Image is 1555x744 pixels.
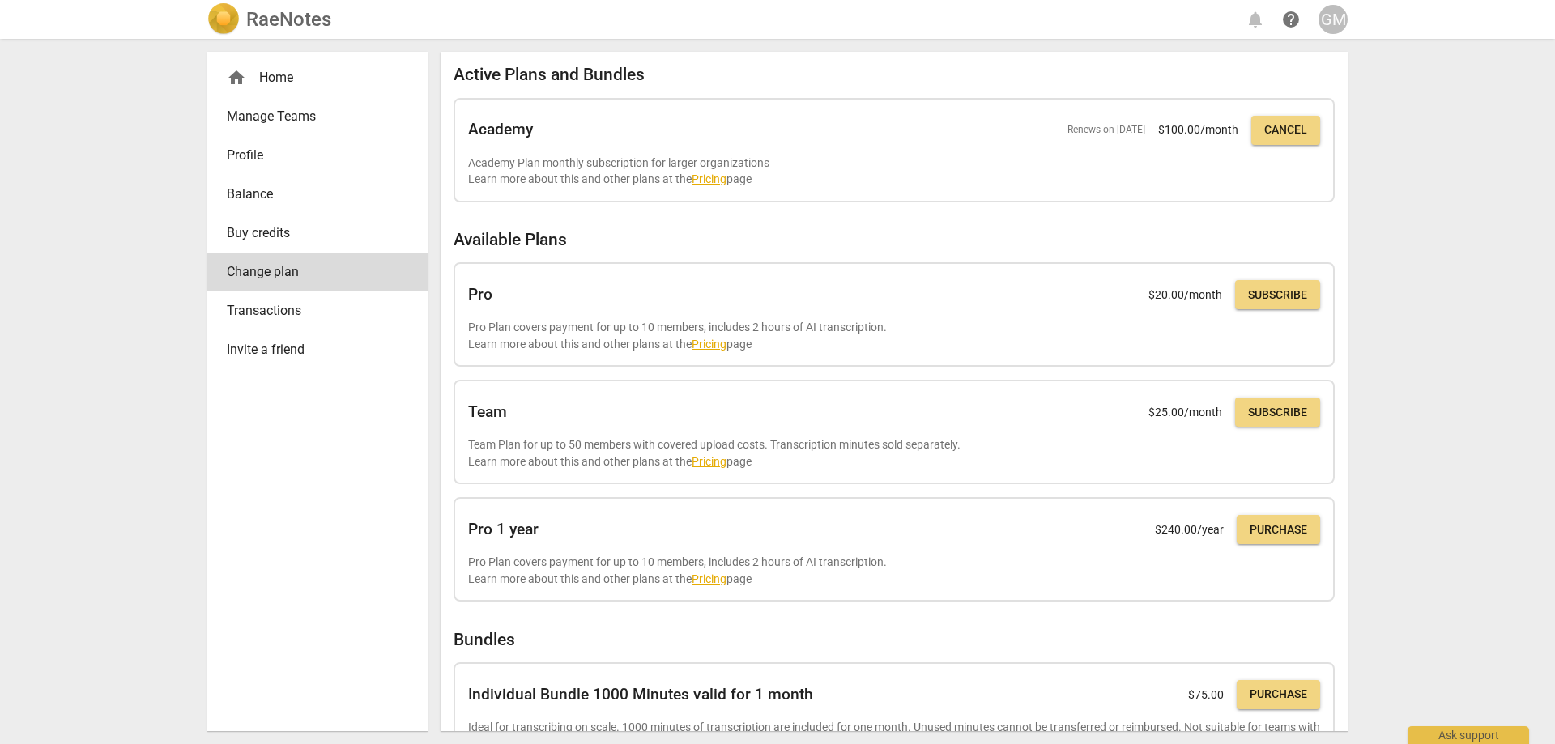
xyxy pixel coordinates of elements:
[207,3,331,36] a: LogoRaeNotes
[1250,687,1307,703] span: Purchase
[468,403,507,421] h2: Team
[207,175,428,214] a: Balance
[207,3,240,36] img: Logo
[1237,680,1320,709] button: Purchase
[246,8,331,31] h2: RaeNotes
[227,301,395,321] span: Transactions
[468,286,492,304] h2: Pro
[1148,287,1222,304] p: $ 20.00 /month
[468,686,813,704] h2: Individual Bundle 1000 Minutes valid for 1 month
[692,338,726,351] a: Pricing
[468,121,533,138] h2: Academy
[227,68,246,87] span: home
[468,436,1320,470] p: Team Plan for up to 50 members with covered upload costs. Transcription minutes sold separately. ...
[1237,515,1320,544] button: Purchase
[454,630,1335,650] h2: Bundles
[1281,10,1301,29] span: help
[468,521,539,538] h2: Pro 1 year
[1248,405,1307,421] span: Subscribe
[207,253,428,291] a: Change plan
[1248,287,1307,304] span: Subscribe
[1158,121,1238,138] p: $ 100.00 /month
[454,230,1335,250] h2: Available Plans
[207,330,428,369] a: Invite a friend
[692,172,726,185] a: Pricing
[1155,521,1224,538] p: $ 240.00 /year
[692,572,726,585] a: Pricing
[1235,398,1320,427] button: Subscribe
[227,185,395,204] span: Balance
[207,214,428,253] a: Buy credits
[692,455,726,468] a: Pricing
[227,68,395,87] div: Home
[1250,522,1307,538] span: Purchase
[207,58,428,97] div: Home
[1319,5,1348,34] button: GM
[227,107,395,126] span: Manage Teams
[207,97,428,136] a: Manage Teams
[207,136,428,175] a: Profile
[1148,404,1222,421] p: $ 25.00 /month
[227,146,395,165] span: Profile
[1276,5,1306,34] a: Help
[1264,122,1307,138] span: Cancel
[1188,687,1224,704] p: $ 75.00
[468,155,1320,188] p: Academy Plan monthly subscription for larger organizations Learn more about this and other plans ...
[468,554,1320,587] p: Pro Plan covers payment for up to 10 members, includes 2 hours of AI transcription. Learn more ab...
[227,262,395,282] span: Change plan
[454,65,1335,85] h2: Active Plans and Bundles
[1067,123,1145,137] span: Renews on [DATE]
[1251,116,1320,145] button: Cancel
[207,291,428,330] a: Transactions
[227,223,395,243] span: Buy credits
[1408,726,1529,744] div: Ask support
[468,319,1320,352] p: Pro Plan covers payment for up to 10 members, includes 2 hours of AI transcription. Learn more ab...
[1235,280,1320,309] button: Subscribe
[227,340,395,359] span: Invite a friend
